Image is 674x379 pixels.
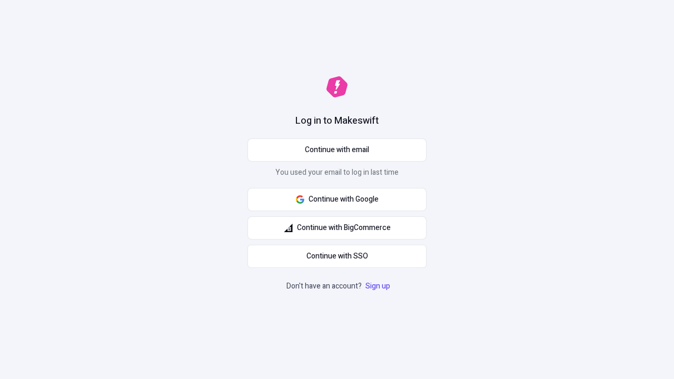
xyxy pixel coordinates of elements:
span: Continue with Google [309,194,379,205]
span: Continue with email [305,144,369,156]
h1: Log in to Makeswift [295,114,379,128]
span: Continue with BigCommerce [297,222,391,234]
button: Continue with Google [247,188,427,211]
a: Sign up [363,281,392,292]
button: Continue with BigCommerce [247,216,427,240]
p: You used your email to log in last time [247,167,427,183]
a: Continue with SSO [247,245,427,268]
p: Don't have an account? [286,281,392,292]
button: Continue with email [247,138,427,162]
